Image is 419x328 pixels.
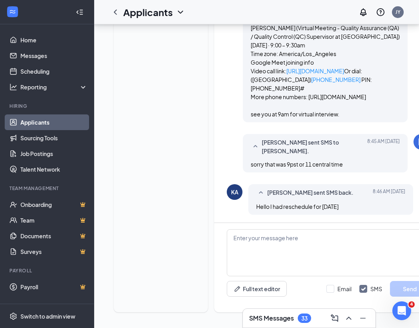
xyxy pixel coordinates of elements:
button: ChevronUp [342,312,355,324]
a: Scheduling [20,63,87,79]
a: SurveysCrown [20,244,87,259]
div: Team Management [9,185,86,192]
a: Sourcing Tools [20,130,87,146]
svg: Notifications [359,7,368,17]
svg: ComposeMessage [330,314,339,323]
a: Applicants [20,114,87,130]
a: [URL][DOMAIN_NAME] [286,67,344,74]
svg: Analysis [9,83,17,91]
div: 33 [301,315,308,322]
svg: Collapse [76,8,84,16]
span: [PERSON_NAME] sent SMS back. [267,188,353,198]
a: Job Postings [20,146,87,161]
a: PayrollCrown [20,279,87,295]
span: [DATE] 8:46 AM [373,188,405,198]
span: [PERSON_NAME] (Virtual Meeting - Quality Assurance (QA) / Quality Control (QC) Supervisor at [GEO... [251,24,400,118]
a: OnboardingCrown [20,197,87,212]
button: Full text editorPen [227,281,287,297]
svg: SmallChevronUp [256,188,266,198]
span: 4 [408,301,415,308]
span: [DATE] 8:45 AM [367,138,400,155]
svg: ChevronDown [176,7,185,17]
svg: QuestionInfo [376,7,385,17]
a: [PHONE_NUMBER] [311,76,361,83]
a: Talent Network [20,161,87,177]
h3: SMS Messages [249,314,294,323]
a: DocumentsCrown [20,228,87,244]
a: Messages [20,48,87,63]
iframe: Intercom live chat [392,301,411,320]
div: Switch to admin view [20,312,75,320]
div: Reporting [20,83,88,91]
span: sorry that was 9pst or 11 central time [251,161,343,168]
span: [PERSON_NAME] sent SMS to [PERSON_NAME]. [262,138,364,155]
svg: ChevronLeft [111,7,120,17]
svg: WorkstreamLogo [9,8,16,16]
div: KA [231,188,239,196]
button: Minimize [357,312,369,324]
div: Hiring [9,103,86,109]
div: Payroll [9,267,86,274]
svg: SmallChevronUp [251,142,260,151]
svg: Settings [9,312,17,320]
svg: ChevronUp [344,314,353,323]
svg: Minimize [358,314,368,323]
a: TeamCrown [20,212,87,228]
span: Hello I had reschedule for [DATE] [256,203,339,210]
button: ComposeMessage [328,312,341,324]
a: Home [20,32,87,48]
div: JY [395,9,401,15]
svg: Pen [233,285,241,293]
h1: Applicants [123,5,173,19]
